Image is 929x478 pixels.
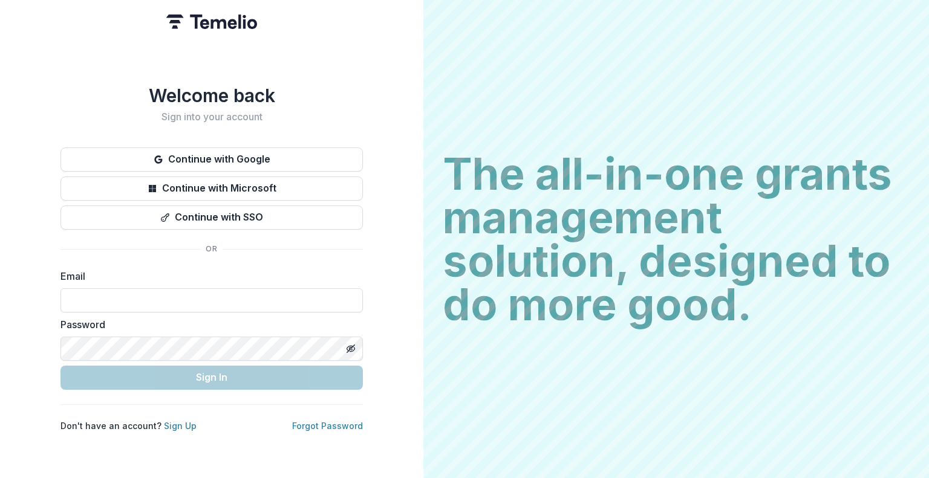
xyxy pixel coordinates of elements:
button: Continue with Microsoft [60,176,363,201]
img: Temelio [166,15,257,29]
p: Don't have an account? [60,419,197,432]
h1: Welcome back [60,85,363,106]
label: Email [60,269,356,283]
button: Toggle password visibility [341,339,360,358]
h2: Sign into your account [60,111,363,123]
label: Password [60,317,356,332]
button: Continue with Google [60,147,363,172]
a: Sign Up [164,421,197,431]
button: Continue with SSO [60,205,363,230]
button: Sign In [60,366,363,390]
a: Forgot Password [292,421,363,431]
